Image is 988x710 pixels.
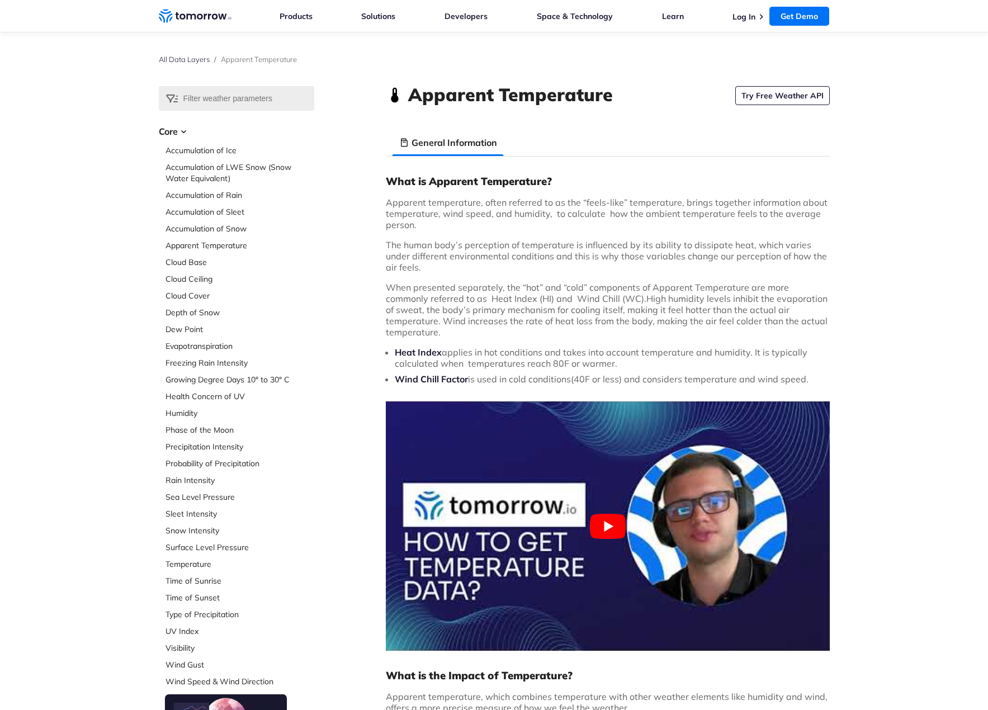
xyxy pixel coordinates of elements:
[166,676,314,687] a: Wind Speed & Wind Direction
[166,458,314,469] a: Probability of Precipitation
[166,240,314,251] a: Apparent Temperature
[166,190,314,201] a: Accumulation of Rain
[166,642,314,654] a: Visibility
[445,11,488,21] a: Developers
[280,11,313,21] a: Products
[166,508,314,519] a: Sleet Intensity
[221,55,297,64] span: Apparent Temperature
[386,401,830,651] button: Play Youtube video
[166,145,314,156] a: Accumulation of Ice
[166,357,314,368] a: Freezing Rain Intensity
[732,12,755,22] a: Log In
[412,136,497,149] h3: General Information
[735,86,830,105] a: Try Free Weather API
[166,475,314,486] a: Rain Intensity
[166,525,314,536] a: Snow Intensity
[166,257,314,268] a: Cloud Base
[166,340,314,352] a: Evapotranspiration
[395,373,830,385] li: is used in cold conditions(40F or less) and considers temperature and wind speed.
[166,558,314,570] a: Temperature
[166,290,314,301] a: Cloud Cover
[769,7,829,26] a: Get Demo
[166,273,314,285] a: Cloud Ceiling
[386,282,830,338] p: When presented separately, the “hot” and “cold” components of Apparent Temperature are more commo...
[537,11,613,21] a: Space & Technology
[166,491,314,503] a: Sea Level Pressure
[395,373,468,385] strong: Wind Chill Factor
[214,55,216,64] span: /
[166,659,314,670] a: Wind Gust
[166,542,314,553] a: Surface Level Pressure
[166,391,314,402] a: Health Concern of UV
[166,206,314,217] a: Accumulation of Sleet
[159,55,210,64] a: All Data Layers
[159,125,314,138] h3: Core
[386,239,830,273] p: The human body’s perception of temperature is influenced by its ability to dissipate heat, which ...
[166,374,314,385] a: Growing Degree Days 10° to 30° C
[393,129,504,156] li: General Information
[166,307,314,318] a: Depth of Snow
[166,223,314,234] a: Accumulation of Snow
[166,441,314,452] a: Precipitation Intensity
[386,669,830,682] h3: What is the Impact of Temperature?
[386,174,830,188] h3: What is Apparent Temperature?
[166,408,314,419] a: Humidity
[408,82,613,107] h1: Apparent Temperature
[159,86,314,111] input: Filter weather parameters
[166,626,314,637] a: UV Index
[166,609,314,620] a: Type of Precipitation
[386,197,830,230] p: Apparent temperature, often referred to as the “feels-like” temperature, brings together informat...
[166,575,314,586] a: Time of Sunrise
[166,162,314,184] a: Accumulation of LWE Snow (Snow Water Equivalent)
[361,11,395,21] a: Solutions
[166,592,314,603] a: Time of Sunset
[395,347,830,369] li: applies in hot conditions and takes into account temperature and humidity. It is typically calcul...
[662,11,684,21] a: Learn
[395,347,442,358] strong: Heat Index
[166,424,314,436] a: Phase of the Moon
[166,324,314,335] a: Dew Point
[159,8,231,25] a: Home link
